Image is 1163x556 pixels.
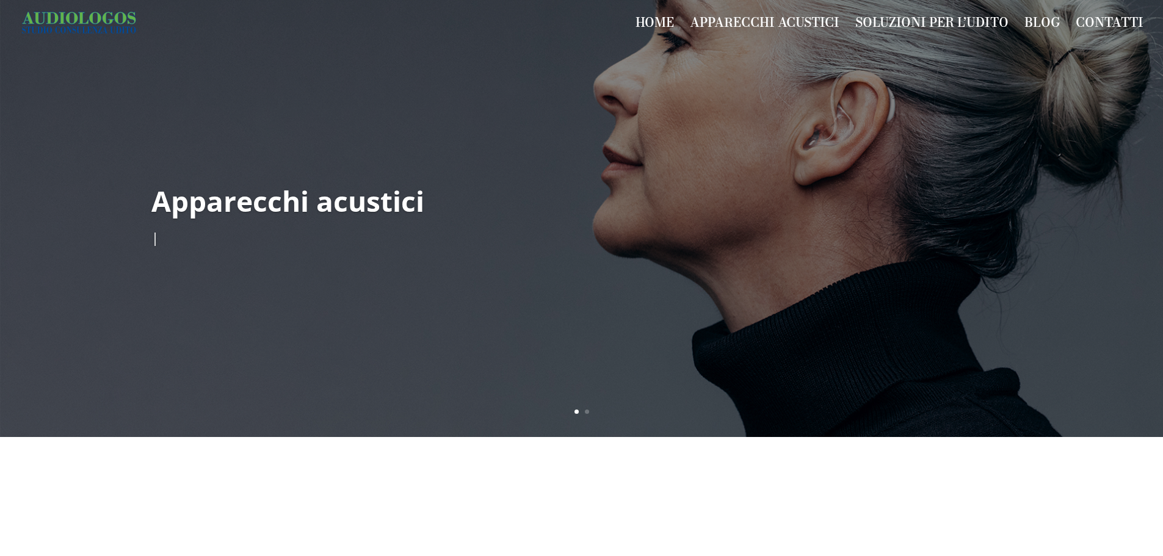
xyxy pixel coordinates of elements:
a: Apparecchi acustici [690,18,839,45]
img: Audiologos Studio Consulenza Udito [21,10,137,35]
a: Soluzioni per l’udito [855,18,1009,45]
a: 2 [585,410,589,414]
a: Blog [1024,18,1060,45]
a: Contatti [1076,18,1143,45]
h1: Apparecchi acustici [151,187,1011,221]
span: | [151,228,159,247]
a: Home [636,18,674,45]
a: 1 [574,410,579,414]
